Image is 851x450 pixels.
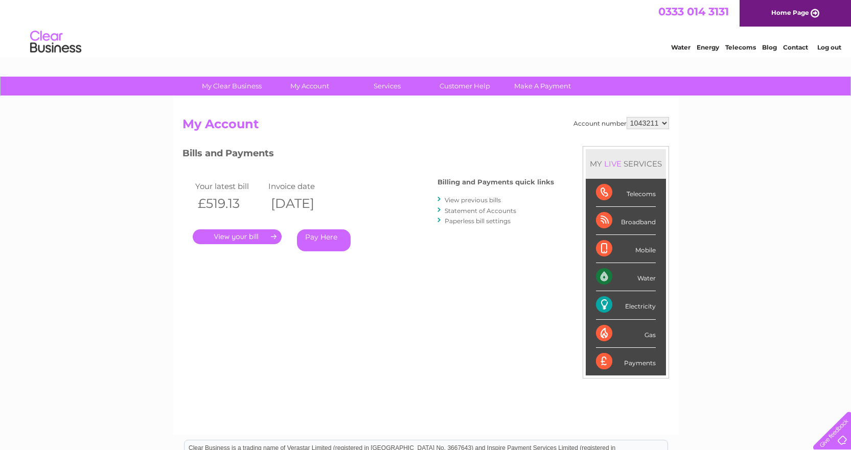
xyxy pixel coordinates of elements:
[596,207,656,235] div: Broadband
[345,77,429,96] a: Services
[596,291,656,319] div: Electricity
[586,149,666,178] div: MY SERVICES
[671,43,691,51] a: Water
[658,5,729,18] a: 0333 014 3131
[602,159,624,169] div: LIVE
[500,77,585,96] a: Make A Payment
[596,348,656,375] div: Payments
[438,178,554,186] h4: Billing and Payments quick links
[266,179,339,193] td: Invoice date
[445,207,516,215] a: Statement of Accounts
[596,320,656,348] div: Gas
[596,235,656,263] div: Mobile
[267,77,352,96] a: My Account
[193,229,282,244] a: .
[445,196,501,204] a: View previous bills
[783,43,808,51] a: Contact
[445,217,511,225] a: Paperless bill settings
[30,27,82,58] img: logo.png
[185,6,668,50] div: Clear Business is a trading name of Verastar Limited (registered in [GEOGRAPHIC_DATA] No. 3667643...
[596,263,656,291] div: Water
[182,146,554,164] h3: Bills and Payments
[193,179,266,193] td: Your latest bill
[725,43,756,51] a: Telecoms
[423,77,507,96] a: Customer Help
[573,117,669,129] div: Account number
[266,193,339,214] th: [DATE]
[817,43,841,51] a: Log out
[596,179,656,207] div: Telecoms
[190,77,274,96] a: My Clear Business
[762,43,777,51] a: Blog
[193,193,266,214] th: £519.13
[297,229,351,251] a: Pay Here
[697,43,719,51] a: Energy
[182,117,669,136] h2: My Account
